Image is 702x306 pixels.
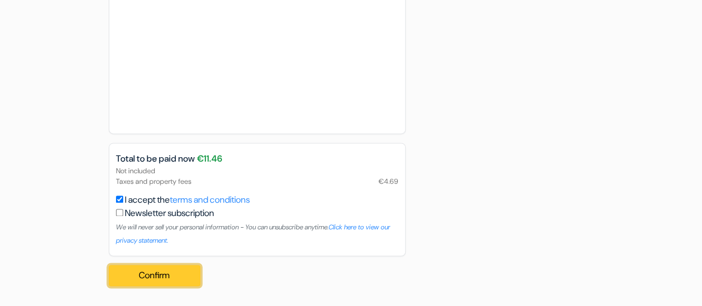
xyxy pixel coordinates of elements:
label: I accept the [125,193,250,207]
span: €4.69 [378,176,398,187]
button: Confirm [109,265,201,286]
small: We will never sell your personal information - You can unsubscribe anytime. [116,223,390,245]
a: Click here to view our privacy statement. [116,223,390,245]
label: Newsletter subscription [125,207,214,220]
a: terms and conditions [170,194,250,205]
div: Not included Taxes and property fees [109,165,405,187]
